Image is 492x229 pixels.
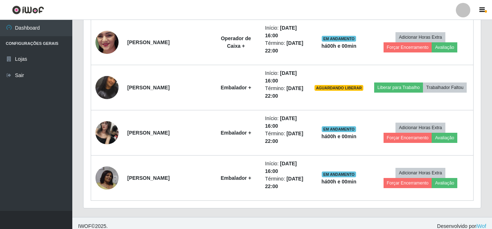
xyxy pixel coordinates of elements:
button: Forçar Encerramento [384,42,432,52]
strong: Embalador + [221,175,251,181]
strong: Embalador + [221,85,251,90]
span: EM ANDAMENTO [322,171,356,177]
span: EM ANDAMENTO [322,126,356,132]
time: [DATE] 16:00 [265,25,297,38]
img: CoreUI Logo [12,5,44,14]
button: Adicionar Horas Extra [395,32,445,42]
strong: Embalador + [221,130,251,136]
img: 1628262185809.jpeg [95,117,119,148]
strong: [PERSON_NAME] [127,85,170,90]
button: Forçar Encerramento [384,133,432,143]
strong: Operador de Caixa + [221,35,251,49]
button: Adicionar Horas Extra [395,168,445,178]
time: [DATE] 16:00 [265,115,297,129]
li: Início: [265,24,306,39]
strong: há 00 h e 00 min [321,179,356,185]
li: Término: [265,85,306,100]
img: 1755965630381.jpeg [95,166,119,190]
li: Início: [265,160,306,175]
button: Avaliação [432,133,457,143]
strong: [PERSON_NAME] [127,39,170,45]
strong: há 00 h e 00 min [321,133,356,139]
button: Trabalhador Faltou [423,82,467,93]
button: Avaliação [432,178,457,188]
img: 1754158372592.jpeg [95,17,119,68]
li: Início: [265,69,306,85]
li: Término: [265,39,306,55]
span: AGUARDANDO LIBERAR [315,85,363,91]
span: EM ANDAMENTO [322,36,356,42]
strong: [PERSON_NAME] [127,175,170,181]
button: Forçar Encerramento [384,178,432,188]
li: Término: [265,130,306,145]
button: Adicionar Horas Extra [395,123,445,133]
img: 1627027012357.jpeg [95,63,119,112]
li: Término: [265,175,306,190]
strong: [PERSON_NAME] [127,130,170,136]
strong: há 00 h e 00 min [321,43,356,49]
button: Liberar para Trabalho [374,82,423,93]
span: IWOF [78,223,91,229]
li: Início: [265,115,306,130]
time: [DATE] 16:00 [265,70,297,84]
a: iWof [476,223,486,229]
time: [DATE] 16:00 [265,161,297,174]
button: Avaliação [432,42,457,52]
